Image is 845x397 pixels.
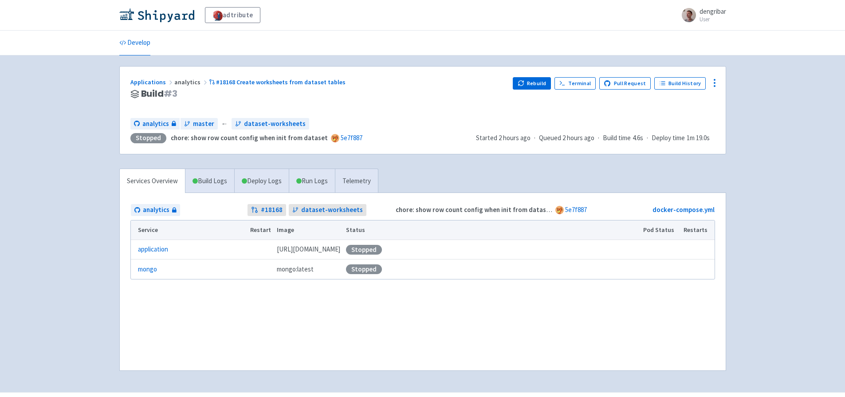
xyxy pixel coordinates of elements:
a: #18168 Create worksheets from dataset tables [209,78,347,86]
span: Queued [539,134,594,142]
a: Deploy Logs [234,169,289,193]
span: [DOMAIN_NAME][URL] [277,244,340,255]
strong: chore: show row count config when init from dataset [171,134,328,142]
span: master [193,119,214,129]
a: analytics [131,204,180,216]
span: Build [141,89,177,99]
span: dataset-worksheets [244,119,306,129]
span: 4.6s [633,133,643,143]
a: adtribute [205,7,260,23]
a: mongo [138,264,157,275]
span: Started [476,134,531,142]
span: ← [221,119,228,129]
span: analytics [143,205,169,215]
strong: chore: show row count config when init from dataset [396,205,553,214]
a: Applications [130,78,174,86]
a: dataset-worksheets [289,204,366,216]
div: Stopped [346,264,382,274]
a: #18168 [248,204,286,216]
span: dataset-worksheets [301,205,363,215]
th: Restart [248,220,274,240]
a: Telemetry [335,169,378,193]
span: analytics [174,78,209,86]
div: Stopped [346,245,382,255]
th: Service [131,220,248,240]
span: analytics [142,119,169,129]
strong: # 18168 [261,205,283,215]
time: 2 hours ago [562,134,594,142]
a: Build Logs [185,169,234,193]
div: Stopped [130,133,166,143]
div: · · · [476,133,715,143]
img: Shipyard logo [119,8,194,22]
time: 2 hours ago [499,134,531,142]
a: 5e7f887 [341,134,362,142]
a: Terminal [554,77,596,90]
a: Build History [654,77,706,90]
span: dengribar [700,7,726,16]
a: Develop [119,31,150,55]
th: Pod Status [640,220,680,240]
a: 5e7f887 [565,205,587,214]
a: Pull Request [599,77,651,90]
th: Restarts [680,220,714,240]
a: Run Logs [289,169,335,193]
a: analytics [130,118,180,130]
a: application [138,244,168,255]
span: # 3 [164,87,177,100]
th: Image [274,220,343,240]
th: Status [343,220,640,240]
span: Build time [603,133,631,143]
a: docker-compose.yml [652,205,715,214]
span: mongo:latest [277,264,314,275]
a: master [181,118,218,130]
a: dengribar User [676,8,726,22]
span: Deploy time [652,133,685,143]
button: Rebuild [513,77,551,90]
a: Services Overview [120,169,185,193]
span: 1m 19.0s [687,133,710,143]
small: User [700,16,726,22]
a: dataset-worksheets [232,118,309,130]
